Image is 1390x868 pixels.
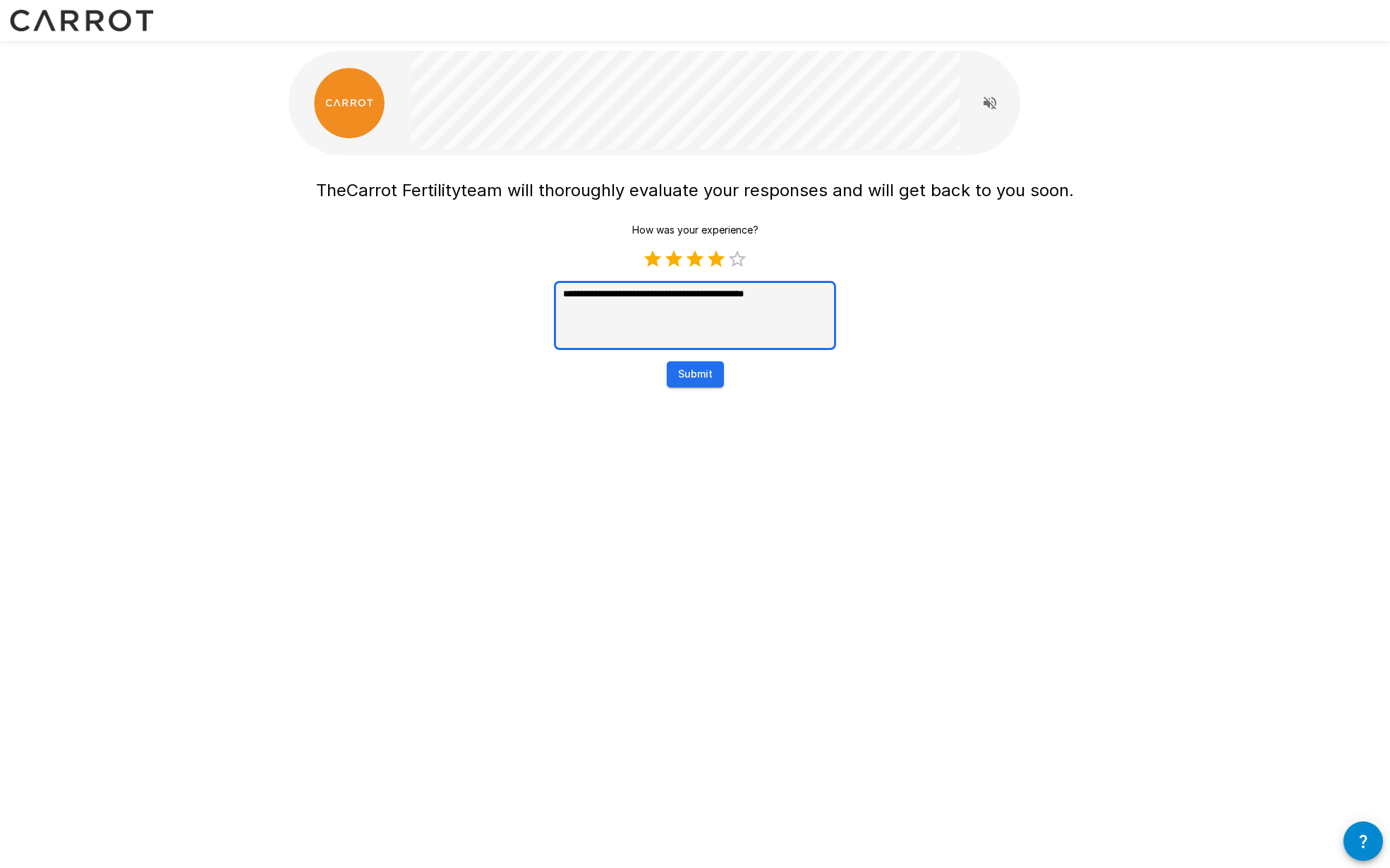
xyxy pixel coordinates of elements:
[346,180,461,200] span: Carrot Fertility
[632,223,759,237] p: How was your experience?
[314,68,385,138] img: carrot_logo.png
[461,180,1074,200] span: team will thoroughly evaluate your responses and will get back to you soon.
[316,180,346,200] span: The
[976,89,1004,117] button: Read questions aloud
[667,361,724,387] button: Submit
